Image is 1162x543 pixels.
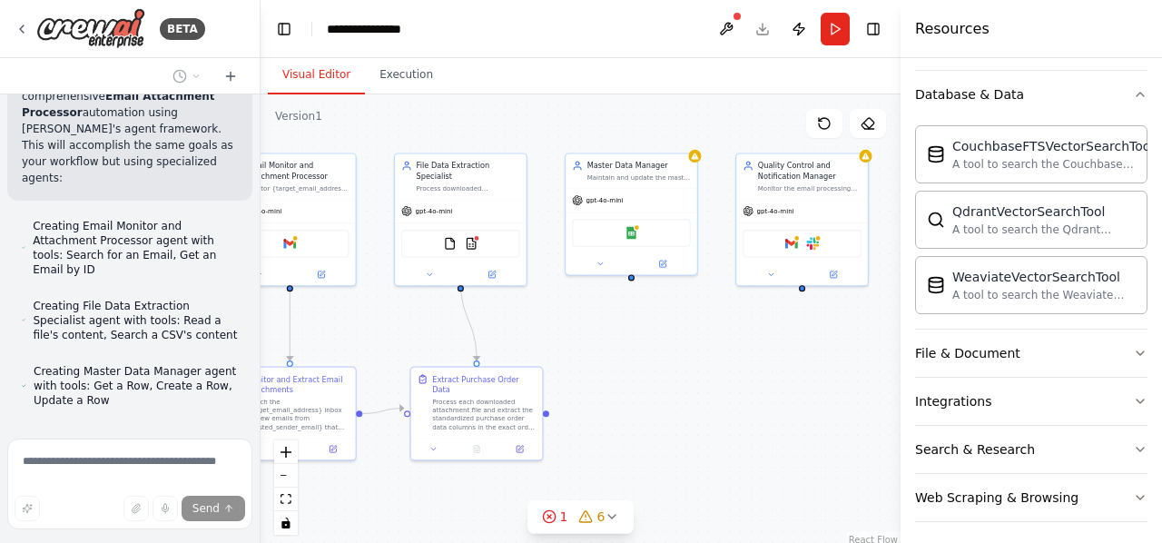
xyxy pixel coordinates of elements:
[417,183,520,192] div: Process downloaded attachments (CSV, Excel, EML files) and extract the specific purchase order da...
[165,65,209,87] button: Switch to previous chat
[246,398,350,432] div: Search the {target_email_address} inbox for new emails from {trusted_sender_email} that contain a...
[952,288,1136,302] div: A tool to search the Weaviate database for relevant information on internal documents.
[560,508,568,526] span: 1
[284,291,295,360] g: Edge from 601c6486-6a40-442f-b8a7-03a11a8cef44 to 83998c54-eba4-429c-80b4-edf0d75e1e4e
[587,161,691,172] div: Master Data Manager
[952,137,1154,155] div: CouchbaseFTSVectorSearchTool
[915,118,1147,329] div: Database & Data
[182,496,245,521] button: Send
[283,237,296,250] img: Gmail
[915,392,991,410] div: Integrations
[223,153,357,286] div: Email Monitor and Attachment ProcessorMonitor {target_email_address} inbox for new emails from {t...
[290,268,350,281] button: Open in side panel
[444,237,457,250] img: FileReadTool
[33,299,238,342] span: Creating File Data Extraction Specialist agent with tools: Read a file's content, Search a CSV's ...
[267,443,312,456] button: No output available
[915,330,1147,377] button: File & Document
[33,219,238,277] span: Creating Email Monitor and Attachment Processor agent with tools: Search for an Email, Get an Ema...
[915,85,1024,104] div: Database & Data
[15,496,40,521] button: Improve this prompt
[275,109,322,123] div: Version 1
[274,464,298,488] button: zoom out
[915,426,1147,473] button: Search & Research
[927,145,945,163] img: CouchbaseFTSVectorSearchTool
[915,489,1078,507] div: Web Scraping & Browsing
[952,157,1154,172] div: A tool to search the Couchbase database for relevant information on internal documents.
[565,153,698,275] div: Master Data ManagerMaintain and update the master purchase order dataset by merging new extracted...
[465,237,478,250] img: CSVSearchTool
[915,474,1147,521] button: Web Scraping & Browsing
[415,207,452,215] span: gpt-4o-mini
[216,65,245,87] button: Start a new chat
[410,366,544,460] div: Extract Purchase Order DataProcess each downloaded attachment file and extract the standardized p...
[315,443,351,456] button: Open in side panel
[327,20,418,38] nav: breadcrumb
[785,237,798,250] img: Gmail
[915,18,990,40] h4: Resources
[952,222,1136,237] div: A tool to search the Qdrant database for relevant information on internal documents.
[274,440,298,464] button: zoom in
[34,364,238,408] span: Creating Master Data Manager agent with tools: Get a Row, Create a Row, Update a Row
[462,268,522,281] button: Open in side panel
[735,153,869,286] div: Quality Control and Notification ManagerMonitor the email processing workflow for errors, validat...
[271,16,297,42] button: Hide left sidebar
[394,153,527,286] div: File Data Extraction SpecialistProcess downloaded attachments (CSV, Excel, EML files) and extract...
[456,281,482,360] g: Edge from a46bc4a0-16da-44b0-a890-1323ac192fb8 to 633209d3-f8f2-4430-9376-431886f1c326
[501,443,537,456] button: Open in side panel
[758,161,862,183] div: Quality Control and Notification Manager
[365,56,448,94] button: Execution
[432,374,536,396] div: Extract Purchase Order Data
[160,18,205,40] div: BETA
[915,344,1020,362] div: File & Document
[952,202,1136,221] div: QdrantVectorSearchTool
[34,429,238,473] span: Creating Quality Control and Notification Manager agent with tools: Send an Email, Send Message
[274,511,298,535] button: toggle interactivity
[597,508,606,526] span: 6
[586,196,624,204] span: gpt-4o-mini
[633,258,693,271] button: Open in side panel
[123,496,149,521] button: Upload files
[915,378,1147,425] button: Integrations
[806,237,819,250] img: Slack
[625,226,637,239] img: Google Sheets
[246,374,350,396] div: Monitor and Extract Email Attachments
[244,207,281,215] span: gpt-4o-mini
[192,501,220,516] span: Send
[927,211,945,229] img: QdrantVectorSearchTool
[22,72,238,186] p: Great! Now I'll build a comprehensive automation using [PERSON_NAME]'s agent framework. This will...
[246,161,350,183] div: Email Monitor and Attachment Processor
[861,16,886,42] button: Hide right sidebar
[417,161,520,183] div: File Data Extraction Specialist
[268,56,365,94] button: Visual Editor
[915,440,1035,459] div: Search & Research
[246,183,350,192] div: Monitor {target_email_address} inbox for new emails from {trusted_sender_email}, search and extra...
[432,398,536,432] div: Process each downloaded attachment file and extract the standardized purchase order data columns ...
[952,268,1136,286] div: WeaviateVectorSearchTool
[927,276,945,294] img: WeaviateVectorSearchTool
[757,207,794,215] span: gpt-4o-mini
[587,173,691,182] div: Maintain and update the master purchase order dataset by merging new extracted data into {master_...
[223,366,357,460] div: Monitor and Extract Email AttachmentsSearch the {target_email_address} inbox for new emails from ...
[36,8,145,49] img: Logo
[153,496,178,521] button: Click to speak your automation idea
[758,183,862,192] div: Monitor the email processing workflow for errors, validate data quality, and send status notifica...
[803,268,863,281] button: Open in side panel
[527,500,635,534] button: 16
[362,403,404,420] g: Edge from 83998c54-eba4-429c-80b4-edf0d75e1e4e to 633209d3-f8f2-4430-9376-431886f1c326
[915,71,1147,118] button: Database & Data
[274,488,298,511] button: fit view
[454,443,499,456] button: No output available
[274,440,298,535] div: React Flow controls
